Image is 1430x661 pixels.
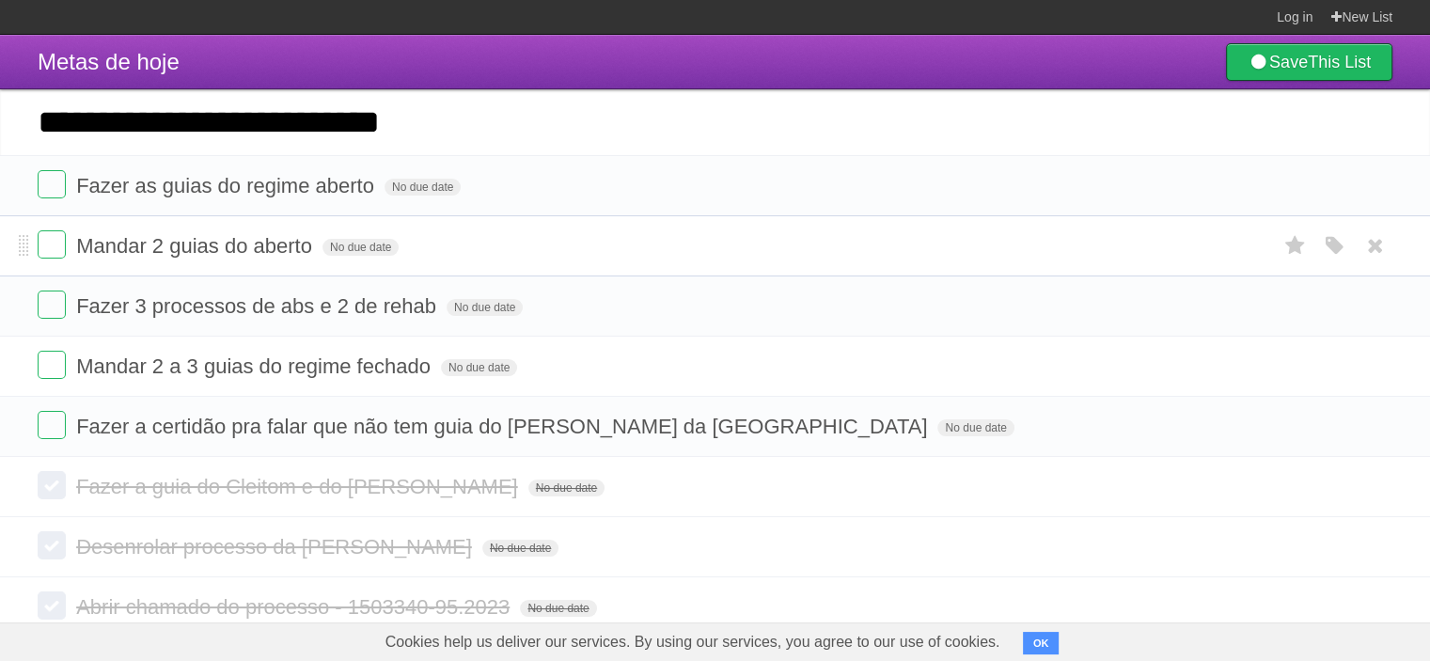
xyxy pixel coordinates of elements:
span: Mandar 2 guias do aberto [76,234,317,258]
span: Abrir chamado do processo - 1503340-95.2023 [76,595,514,619]
label: Done [38,411,66,439]
label: Done [38,170,66,198]
label: Done [38,471,66,499]
span: Fazer as guias do regime aberto [76,174,379,197]
span: Desenrolar processo da [PERSON_NAME] [76,535,477,559]
span: No due date [937,419,1014,436]
label: Done [38,591,66,620]
span: No due date [447,299,523,316]
span: No due date [441,359,517,376]
span: Cookies help us deliver our services. By using our services, you agree to our use of cookies. [367,623,1019,661]
span: Fazer a certidão pra falar que não tem guia do [PERSON_NAME] da [GEOGRAPHIC_DATA] [76,415,932,438]
span: No due date [528,480,605,496]
button: OK [1023,632,1060,654]
label: Done [38,351,66,379]
span: No due date [482,540,558,557]
a: SaveThis List [1226,43,1392,81]
b: This List [1308,53,1371,71]
span: No due date [385,179,461,196]
label: Done [38,230,66,259]
label: Done [38,291,66,319]
span: Metas de hoje [38,49,180,74]
label: Star task [1278,230,1313,261]
span: Fazer 3 processos de abs e 2 de rehab [76,294,441,318]
span: Mandar 2 a 3 guias do regime fechado [76,354,435,378]
span: Fazer a guia do Cleitom e do [PERSON_NAME] [76,475,523,498]
span: No due date [322,239,399,256]
span: No due date [520,600,596,617]
label: Done [38,531,66,559]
